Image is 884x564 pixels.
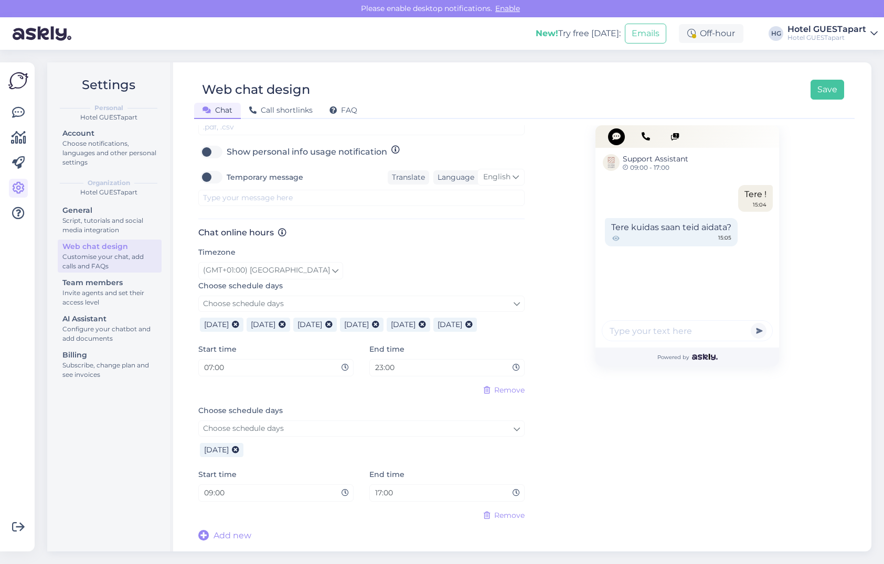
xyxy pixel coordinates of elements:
div: Hotel GUESTapart [787,34,866,42]
label: Start time [198,469,237,480]
span: Call shortlinks [249,105,313,115]
span: Choose schedule days [203,424,284,433]
h3: Chat online hours [198,227,525,237]
div: Language [433,172,474,183]
div: Customise your chat, add calls and FAQs [62,252,157,271]
div: Off-hour [679,24,743,43]
label: End time [369,344,404,355]
div: AI Assistant [62,313,157,324]
span: (GMT+01:00) [GEOGRAPHIC_DATA] [203,265,330,276]
b: New! [536,28,558,38]
div: Tere kuidas saan teid aidata? [605,218,738,246]
div: Try free [DATE]: [536,27,621,40]
div: Billing [62,350,157,361]
a: BillingSubscribe, change plan and see invoices [58,348,162,381]
label: Temporary message [227,169,303,186]
label: Choose schedule days [198,280,283,291]
div: Hotel GUESTapart [787,25,866,34]
span: Support Assistant [623,154,688,165]
input: .pdf, .csv [198,119,525,135]
div: Translate [388,170,429,185]
span: [DATE] [297,320,322,329]
span: [DATE] [438,320,462,329]
div: Account [62,128,157,139]
span: FAQ [329,105,357,115]
span: [DATE] [251,320,275,329]
span: Powered by [657,353,718,361]
span: [DATE] [344,320,369,329]
span: Add new [214,529,251,542]
span: 15:05 [718,234,731,243]
a: Web chat designCustomise your chat, add calls and FAQs [58,240,162,273]
img: Askly [692,354,718,360]
span: Enable [492,4,523,13]
span: [DATE] [204,320,229,329]
label: End time [369,469,404,480]
input: Type your text here [602,320,773,341]
a: GeneralScript, tutorials and social media integration [58,203,162,236]
img: Support [603,154,620,171]
label: Timezone [198,247,236,258]
a: Choose schedule days [198,296,525,312]
h2: Settings [56,75,162,95]
button: Emails [625,24,666,44]
div: Hotel GUESTapart [56,188,162,197]
a: Choose schedule days [198,420,525,437]
span: [DATE] [204,445,229,454]
img: Askly Logo [8,71,28,91]
div: Team members [62,277,157,288]
div: Invite agents and set their access level [62,288,157,307]
div: Web chat design [202,80,310,100]
b: Organization [88,178,130,188]
button: Save [811,80,844,100]
span: Remove [494,385,525,396]
div: Tere ! [738,185,773,212]
span: Remove [494,510,525,521]
div: HG [769,26,783,41]
span: [DATE] [391,320,416,329]
div: Web chat design [62,241,157,252]
div: Hotel GUESTapart [56,113,162,122]
div: Configure your chatbot and add documents [62,324,157,343]
div: Script, tutorials and social media integration [62,216,157,235]
div: Subscribe, change plan and see invoices [62,361,157,379]
label: Choose schedule days [198,405,283,416]
a: AI AssistantConfigure your chatbot and add documents [58,312,162,345]
div: Choose notifications, languages and other personal settings [62,139,157,167]
a: AccountChoose notifications, languages and other personal settings [58,126,162,169]
a: Team membersInvite agents and set their access level [58,276,162,309]
label: Show personal info usage notification [227,144,387,160]
label: Start time [198,344,237,355]
a: Hotel GUESTapartHotel GUESTapart [787,25,878,42]
b: Personal [94,103,123,113]
a: (GMT+01:00) [GEOGRAPHIC_DATA] [198,262,343,279]
span: English [483,171,510,183]
span: Chat [203,105,232,115]
div: 15:04 [753,201,766,209]
span: Choose schedule days [203,299,284,308]
span: 09:00 - 17:00 [623,165,688,171]
div: General [62,205,157,216]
